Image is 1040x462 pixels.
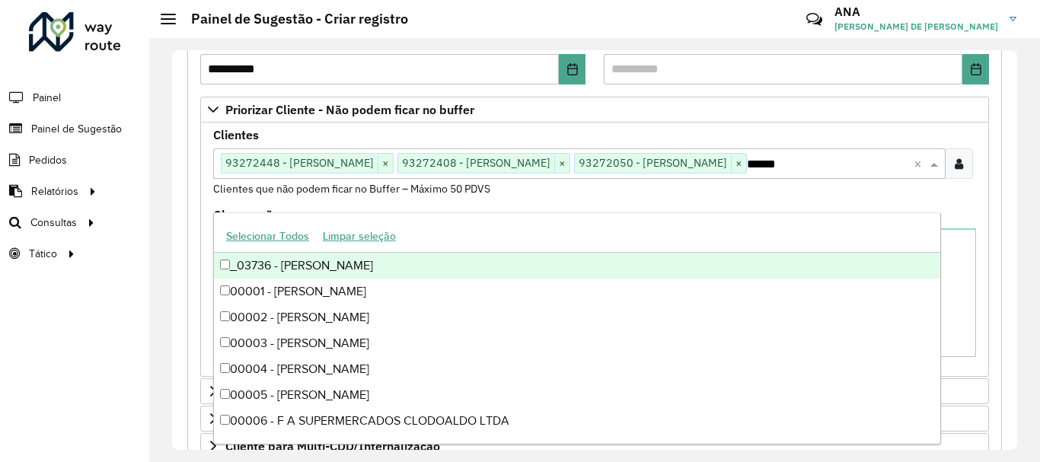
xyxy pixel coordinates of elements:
h2: Painel de Sugestão - Criar registro [176,11,408,27]
div: _03736 - [PERSON_NAME] [214,253,940,279]
button: Choose Date [962,54,989,84]
span: 93272408 - [PERSON_NAME] [398,154,554,172]
div: 00002 - [PERSON_NAME] [214,304,940,330]
span: Clear all [914,155,927,173]
button: Selecionar Todos [219,225,316,248]
a: Cliente para Recarga [200,406,989,432]
div: 00006 - F A SUPERMERCADOS CLODOALDO LTDA [214,408,940,434]
a: Contato Rápido [798,3,831,36]
a: Cliente para Multi-CDD/Internalização [200,433,989,459]
span: 93272050 - [PERSON_NAME] [575,154,731,172]
a: Priorizar Cliente - Não podem ficar no buffer [200,97,989,123]
small: Clientes que não podem ficar no Buffer – Máximo 50 PDVS [213,182,490,196]
div: 00007 - [PERSON_NAME] DAS DORES EZAQUIEL DA CONCEICAO [214,434,940,460]
span: Tático [29,246,57,262]
div: 00003 - [PERSON_NAME] [214,330,940,356]
div: Priorizar Cliente - Não podem ficar no buffer [200,123,989,377]
span: Cliente para Multi-CDD/Internalização [225,440,440,452]
button: Choose Date [559,54,585,84]
a: Preservar Cliente - Devem ficar no buffer, não roteirizar [200,378,989,404]
span: × [731,155,746,173]
span: Pedidos [29,152,67,168]
div: 00001 - [PERSON_NAME] [214,279,940,304]
h3: ANA [834,5,998,19]
span: Priorizar Cliente - Não podem ficar no buffer [225,104,474,116]
span: Painel [33,90,61,106]
span: [PERSON_NAME] DE [PERSON_NAME] [834,20,998,33]
label: Clientes [213,126,259,144]
ng-dropdown-panel: Options list [213,212,941,444]
div: 00004 - [PERSON_NAME] [214,356,940,382]
span: × [554,155,569,173]
label: Observações [213,206,286,224]
span: × [378,155,393,173]
button: Limpar seleção [316,225,403,248]
span: Relatórios [31,183,78,199]
span: Consultas [30,215,77,231]
span: 93272448 - [PERSON_NAME] [222,154,378,172]
span: Painel de Sugestão [31,121,122,137]
div: 00005 - [PERSON_NAME] [214,382,940,408]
